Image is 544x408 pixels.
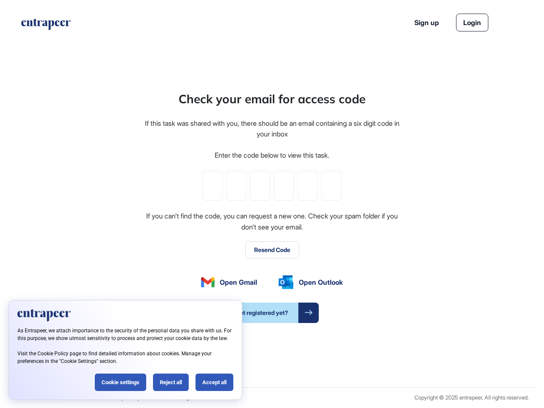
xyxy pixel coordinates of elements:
a: Not registered yet? [225,303,319,323]
div: If you can't find the code, you can request a new one. Check your spam folder if you don't see yo... [144,211,400,232]
a: Open Gmail [201,277,257,287]
span: Not registered yet? [225,303,298,323]
div: Check your email for access code [178,90,365,108]
div: Enter the code below to view this task. [215,150,329,161]
button: Resend Code [245,241,299,258]
div: Copyright © 2025 entrapeer, All rights reserved. [414,394,529,401]
a: entrapeer-logo [20,19,71,33]
div: If this task was shared with you, there should be an email containing a six digit code in your inbox [144,118,400,140]
a: Open Outlook [278,275,343,289]
span: Open Outlook [299,277,343,287]
a: Sign up [414,17,439,28]
span: Open Gmail [220,277,257,287]
a: Login [456,14,488,31]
